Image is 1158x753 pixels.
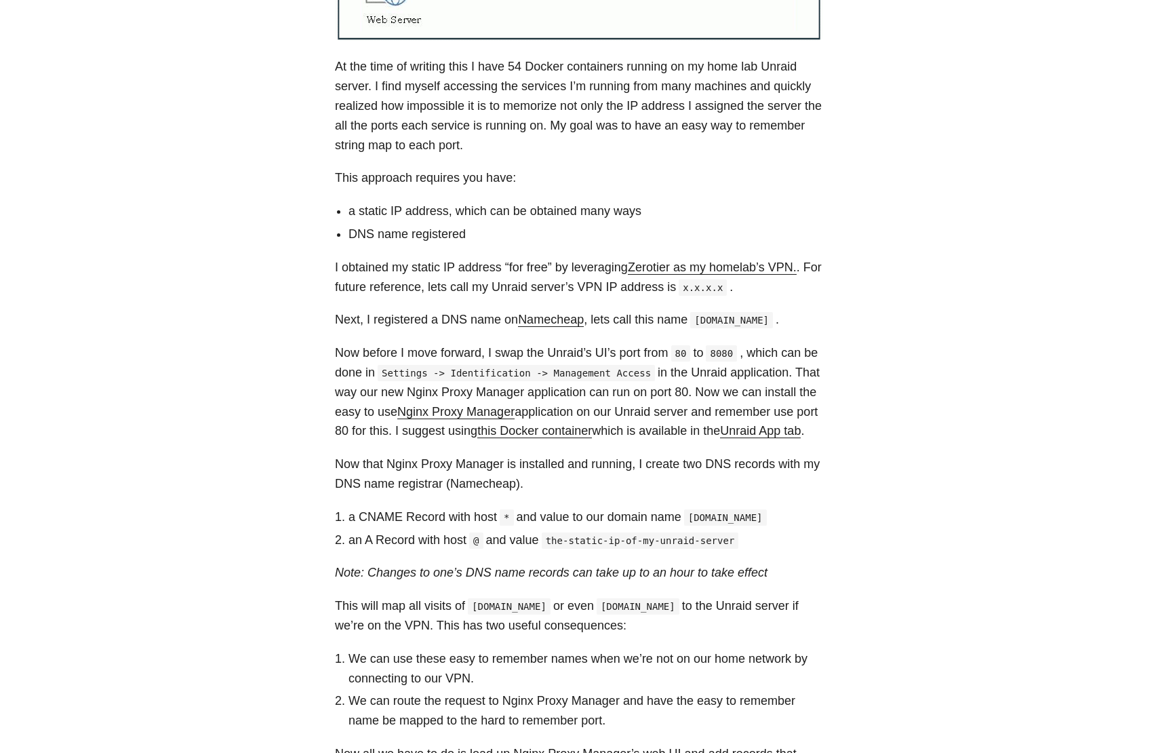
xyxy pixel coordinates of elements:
code: [DOMAIN_NAME] [690,312,773,328]
a: Nginx Proxy Manager [397,405,515,419]
li: a static IP address, which can be obtained many ways [348,201,823,221]
p: Now that Nginx Proxy Manager is installed and running, I create two DNS records with my DNS name ... [335,455,823,494]
p: This will map all visits of or even to the Unraid server if we’re on the VPN. This has two useful... [335,596,823,636]
code: @ [469,533,483,549]
a: Zerotier as my homelab’s VPN. [628,260,797,274]
p: At the time of writing this I have 54 Docker containers running on my home lab Unraid server. I f... [335,57,823,155]
li: a CNAME Record with host and value to our domain name [348,507,823,527]
a: Unraid App tab [720,424,801,438]
a: Namecheap [518,313,584,326]
p: Now before I move forward, I swap the Unraid’s UI’s port from to , which can be done in in the Un... [335,343,823,441]
code: [DOMAIN_NAME] [597,598,679,615]
code: x.x.x.x [679,279,727,296]
li: DNS name registered [348,225,823,244]
p: Next, I registered a DNS name on , lets call this name . [335,310,823,330]
code: Settings -> Identification -> Management Access [378,365,655,381]
code: [DOMAIN_NAME] [468,598,551,615]
code: 80 [671,345,691,362]
a: this Docker container [477,424,592,438]
code: the-static-ip-of-my-unraid-server [542,533,739,549]
p: I obtained my static IP address “for free” by leveraging . For future reference, lets call my Unr... [335,258,823,297]
li: We can use these easy to remember names when we’re not on our home network by connecting to our VPN. [348,649,823,689]
em: Note: Changes to one’s DNS name records can take up to an hour to take effect [335,566,767,579]
li: an A Record with host and value [348,530,823,550]
code: 8080 [706,345,737,362]
code: [DOMAIN_NAME] [684,509,767,526]
li: We can route the request to Nginx Proxy Manager and have the easy to remember name be mapped to t... [348,691,823,731]
p: This approach requires you have: [335,168,823,188]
